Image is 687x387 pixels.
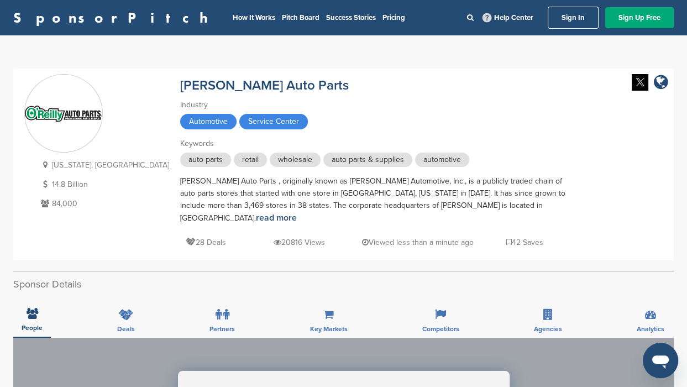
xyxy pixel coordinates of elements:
[13,277,674,292] h2: Sponsor Details
[25,106,102,122] img: Sponsorpitch & O'Reilly Auto Parts
[382,13,405,22] a: Pricing
[362,236,474,249] p: Viewed less than a minute ago
[270,153,321,167] span: wholesale
[256,212,297,223] a: read more
[38,197,169,211] p: 84,000
[326,13,376,22] a: Success Stories
[643,343,678,378] iframe: Button to launch messaging window
[480,11,536,24] a: Help Center
[323,153,412,167] span: auto parts & supplies
[38,158,169,172] p: [US_STATE], [GEOGRAPHIC_DATA]
[239,114,308,129] span: Service Center
[310,326,347,332] span: Key Markets
[180,153,231,167] span: auto parts
[548,7,599,29] a: Sign In
[415,153,469,167] span: automotive
[637,326,664,332] span: Analytics
[180,114,237,129] span: Automotive
[209,326,235,332] span: Partners
[632,74,648,91] img: Twitter white
[534,326,562,332] span: Agencies
[422,326,459,332] span: Competitors
[180,77,349,93] a: [PERSON_NAME] Auto Parts
[234,153,267,167] span: retail
[13,11,215,25] a: SponsorPitch
[506,236,543,249] p: 42 Saves
[22,325,43,331] span: People
[117,326,135,332] span: Deals
[274,236,325,249] p: 20816 Views
[180,175,567,224] div: [PERSON_NAME] Auto Parts , originally known as [PERSON_NAME] Automotive, Inc., is a publicly trad...
[180,138,567,150] div: Keywords
[38,177,169,191] p: 14.8 Billion
[282,13,319,22] a: Pitch Board
[605,7,674,28] a: Sign Up Free
[180,99,567,111] div: Industry
[186,236,226,249] p: 28 Deals
[654,74,668,92] a: company link
[233,13,275,22] a: How It Works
